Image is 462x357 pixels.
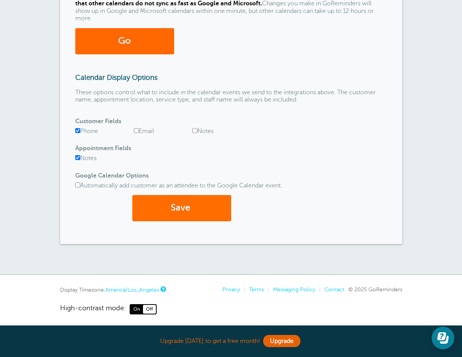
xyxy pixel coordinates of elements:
a: Upgrade [263,335,300,347]
input: Phone [75,128,80,133]
a: America/Los_Angeles [105,287,159,293]
li: | [315,286,321,293]
span: Off [143,305,156,313]
h4: Google Calendar Options [75,172,387,179]
span: High-contrast mode: [60,304,126,314]
span: On [130,305,143,313]
label: Phone [75,128,98,135]
a: This is the timezone being used to display dates and times to you on this device. Click the timez... [160,287,165,292]
h4: Appointment Fields [75,145,387,152]
button: Save [132,195,231,221]
span: © 2025 GoReminders [348,286,402,292]
label: Notes [75,155,97,162]
a: High-contrast mode: On Off [60,304,402,314]
p: These options control what to include in the calendar events we send to the integrations above. T... [75,89,387,103]
label: Email [134,128,154,135]
label: Automatically add customer as an attendee to the Google Calendar event. [75,182,282,189]
h3: Calendar Display Options [75,73,387,82]
a: Go [75,28,174,54]
a: Contact [324,286,345,292]
a: Messaging Policy [273,286,315,292]
input: Email [134,128,139,133]
a: Terms [249,286,264,292]
li: | [240,286,245,293]
label: Notes [192,128,214,135]
input: Notes [192,128,197,133]
div: Upgrade [DATE] to get a free month! [60,333,402,349]
li: | [264,286,269,293]
input: Notes [75,155,80,160]
a: Privacy [222,286,240,292]
input: Automatically add customer as an attendee to the Google Calendar event. [75,182,80,187]
div: Display Timezone: [60,286,165,293]
iframe: Resource center [432,327,454,349]
h4: Customer Fields [75,118,387,125]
